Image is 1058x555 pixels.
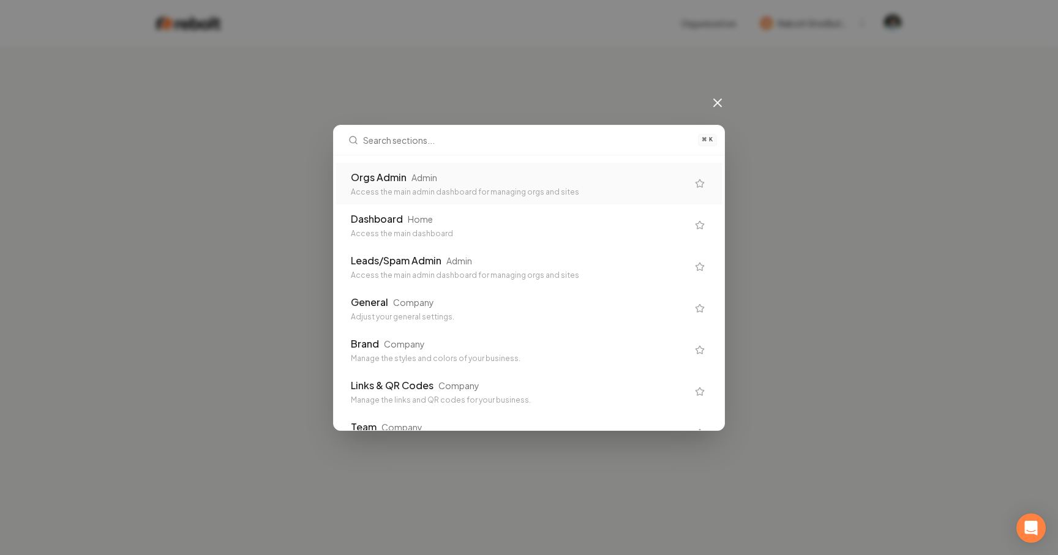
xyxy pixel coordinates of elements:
div: Access the main admin dashboard for managing orgs and sites [351,187,688,197]
div: Dashboard [351,212,403,226]
div: Leads/Spam Admin [351,253,441,268]
div: Suggestions [334,155,724,430]
div: Links & QR Codes [351,378,433,393]
div: Open Intercom Messenger [1016,513,1046,543]
div: Company [393,296,434,308]
div: Company [384,338,425,350]
div: Brand [351,337,379,351]
div: Access the main dashboard [351,229,688,239]
div: Manage the styles and colors of your business. [351,354,688,363]
div: Home [408,213,433,225]
div: Access the main admin dashboard for managing orgs and sites [351,270,688,280]
div: Adjust your general settings. [351,312,688,322]
div: Company [438,379,479,392]
div: General [351,295,388,310]
input: Search sections... [363,125,691,155]
div: Company [381,421,422,433]
div: Admin [446,255,472,267]
div: Admin [411,171,437,184]
div: Manage the links and QR codes for your business. [351,395,688,405]
div: Team [351,420,377,434]
div: Orgs Admin [351,170,407,185]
